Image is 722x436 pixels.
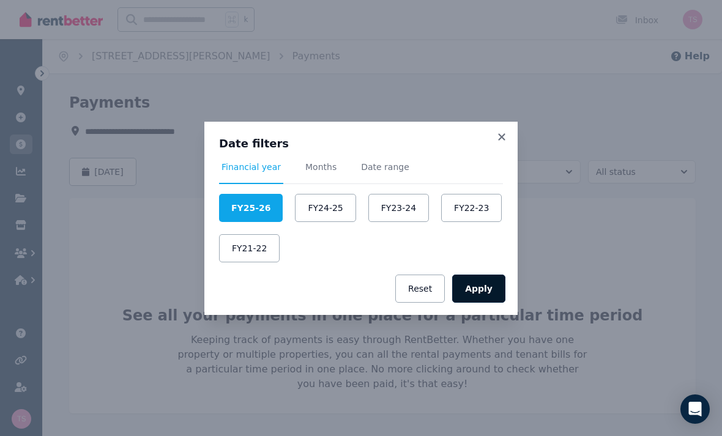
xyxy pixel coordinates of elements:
nav: Tabs [219,161,503,184]
div: Open Intercom Messenger [680,394,710,424]
button: FY21-22 [219,234,280,262]
h3: Date filters [219,136,503,151]
button: FY23-24 [368,194,429,222]
span: Months [305,161,337,173]
button: Reset [395,275,445,303]
span: Financial year [221,161,281,173]
span: Date range [361,161,409,173]
button: FY22-23 [441,194,502,222]
button: FY24-25 [295,194,355,222]
button: FY25-26 [219,194,283,222]
button: Apply [452,275,505,303]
